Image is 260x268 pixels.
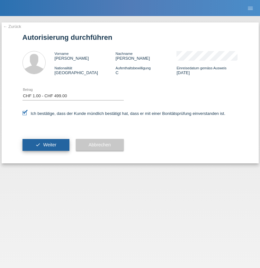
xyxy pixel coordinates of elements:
[247,5,254,12] i: menu
[43,142,56,147] span: Weiter
[55,51,116,61] div: [PERSON_NAME]
[3,24,21,29] a: ← Zurück
[55,66,72,70] span: Nationalität
[35,142,40,147] i: check
[89,142,111,147] span: Abbrechen
[22,33,238,41] h1: Autorisierung durchführen
[115,66,150,70] span: Aufenthaltsbewilligung
[115,51,176,61] div: [PERSON_NAME]
[55,52,69,56] span: Vorname
[22,111,226,116] label: Ich bestätige, dass der Kunde mündlich bestätigt hat, dass er mit einer Bonitätsprüfung einversta...
[22,139,69,151] button: check Weiter
[76,139,124,151] button: Abbrechen
[176,66,226,70] span: Einreisedatum gemäss Ausweis
[55,65,116,75] div: [GEOGRAPHIC_DATA]
[176,65,238,75] div: [DATE]
[115,65,176,75] div: C
[115,52,132,56] span: Nachname
[244,6,257,10] a: menu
